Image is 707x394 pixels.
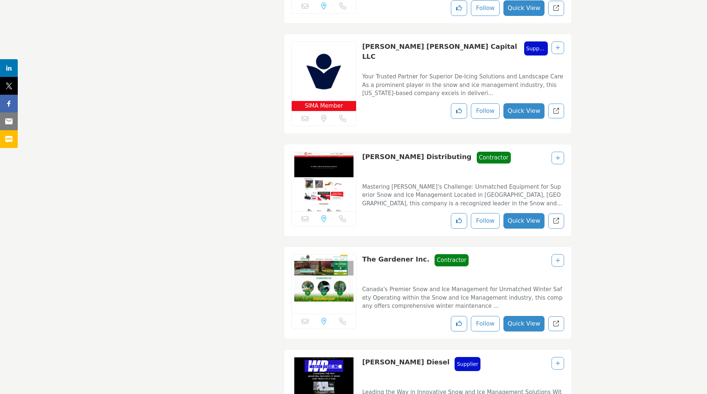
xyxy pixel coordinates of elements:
[362,178,564,208] a: Mastering [PERSON_NAME]'s Challenge: Unmatched Equipment for Superior Snow and Ice Management Loc...
[305,102,343,110] span: SIMA Member
[503,316,544,331] button: Quick View
[451,0,467,16] button: Like listing
[471,103,500,119] button: Follow
[292,255,356,314] img: The Gardener Inc.
[471,0,500,16] button: Follow
[362,152,471,176] p: Edney Distributing
[362,68,564,98] a: Your Trusted Partner for Superior De-Icing Solutions and Landscape Care As a prominent player in ...
[292,152,356,211] img: Edney Distributing
[362,357,449,382] p: Watson Diesel
[526,43,546,54] p: Supplier
[471,316,500,331] button: Follow
[362,281,564,310] a: Canada's Premier Snow and Ice Management for Unmatched Winter Safety Operating within the Snow an...
[503,213,544,229] button: Quick View
[548,1,564,16] a: Redirect to listing
[477,152,511,164] span: Contractor
[503,103,544,119] button: Quick View
[362,43,517,60] a: [PERSON_NAME] [PERSON_NAME] Capital LLC
[548,213,564,229] a: Redirect to listing
[451,213,467,229] button: Like listing
[556,45,560,51] a: Add To List
[548,316,564,331] a: Redirect to listing
[556,155,560,161] a: Add To List
[362,153,471,161] a: [PERSON_NAME] Distributing
[451,316,467,331] button: Like listing
[548,104,564,119] a: Redirect to listing
[556,360,560,366] a: Add To List
[362,358,449,366] a: [PERSON_NAME] Diesel
[451,103,467,119] button: Like listing
[435,254,469,266] span: Contractor
[292,42,356,101] img: Hoopes Edwards Capital LLC
[362,183,564,208] p: Mastering [PERSON_NAME]'s Challenge: Unmatched Equipment for Superior Snow and Ice Management Loc...
[471,213,500,229] button: Follow
[503,0,544,16] button: Quick View
[292,42,356,111] a: SIMA Member
[362,73,564,98] p: Your Trusted Partner for Superior De-Icing Solutions and Landscape Care As a prominent player in ...
[457,359,478,369] p: Supplier
[362,255,429,263] a: The Gardener Inc.
[556,257,560,263] a: Add To List
[362,41,519,66] p: Hoopes Edwards Capital LLC
[362,254,429,279] p: The Gardener Inc.
[362,285,564,310] p: Canada's Premier Snow and Ice Management for Unmatched Winter Safety Operating within the Snow an...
